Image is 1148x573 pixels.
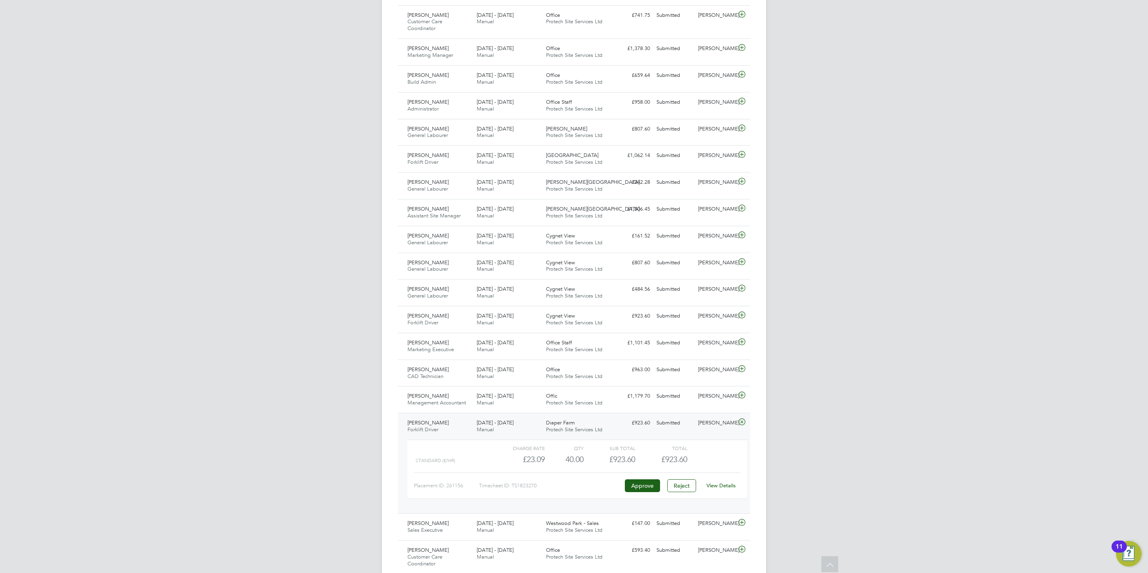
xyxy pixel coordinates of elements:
span: Protech Site Services Ltd [546,212,602,219]
span: [DATE] - [DATE] [477,125,514,132]
span: [DATE] - [DATE] [477,392,514,399]
span: Build Admin [407,78,436,85]
div: [PERSON_NAME] [695,176,737,189]
span: Manual [477,239,494,246]
span: Office Staff [546,339,572,346]
div: [PERSON_NAME] [695,283,737,296]
span: [PERSON_NAME] [407,72,449,78]
span: [GEOGRAPHIC_DATA] [546,152,598,159]
span: [DATE] - [DATE] [477,72,514,78]
span: Cygnet View [546,312,575,319]
span: [PERSON_NAME] [407,312,449,319]
div: £1,062.14 [612,149,653,162]
div: £807.60 [612,123,653,136]
span: Protech Site Services Ltd [546,373,602,380]
span: Office [546,547,560,553]
div: [PERSON_NAME] [695,336,737,350]
span: [DATE] - [DATE] [477,285,514,292]
div: Timesheet ID: TS1823270 [479,479,623,492]
span: Cygnet View [546,259,575,266]
span: Protech Site Services Ltd [546,527,602,533]
div: Submitted [653,310,695,323]
span: [PERSON_NAME] [407,366,449,373]
span: Customer Care Coordinator [407,553,442,567]
div: £1,506.45 [612,203,653,216]
span: Marketing Manager [407,52,453,58]
span: [DATE] - [DATE] [477,339,514,346]
span: Manual [477,265,494,272]
span: [PERSON_NAME] [407,547,449,553]
div: £23.09 [493,453,545,466]
span: Assistant Site Manager [407,212,461,219]
span: General Labourer [407,132,448,139]
div: [PERSON_NAME] [695,229,737,243]
span: Management Accountant [407,399,466,406]
div: £741.75 [612,9,653,22]
div: Submitted [653,176,695,189]
div: Submitted [653,123,695,136]
span: Manual [477,132,494,139]
span: Office [546,45,560,52]
div: Submitted [653,336,695,350]
span: Office Staff [546,99,572,105]
div: [PERSON_NAME] [695,256,737,269]
div: £593.40 [612,544,653,557]
div: £923.60 [584,453,635,466]
span: [DATE] - [DATE] [477,99,514,105]
div: Submitted [653,517,695,530]
span: Protech Site Services Ltd [546,18,602,25]
div: £807.60 [612,256,653,269]
div: £958.00 [612,96,653,109]
span: [PERSON_NAME] [407,179,449,185]
a: View Details [706,482,736,489]
div: Submitted [653,69,695,82]
span: Office [546,12,560,18]
div: Submitted [653,256,695,269]
div: Placement ID: 261156 [414,479,479,492]
div: Total [635,443,687,453]
span: Sales Executive [407,527,443,533]
span: [PERSON_NAME] [407,99,449,105]
span: Standard (£/HR) [415,458,455,463]
div: Submitted [653,363,695,376]
div: £923.60 [612,310,653,323]
span: Manual [477,426,494,433]
div: QTY [545,443,584,453]
div: Submitted [653,416,695,430]
span: Westwood Park - Sales [546,520,599,527]
span: [DATE] - [DATE] [477,520,514,527]
span: [DATE] - [DATE] [477,312,514,319]
span: Protech Site Services Ltd [546,78,602,85]
div: Sub Total [584,443,635,453]
div: Submitted [653,283,695,296]
span: Manual [477,105,494,112]
div: 40.00 [545,453,584,466]
div: £147.00 [612,517,653,530]
span: [PERSON_NAME] [407,12,449,18]
div: Submitted [653,149,695,162]
div: £484.56 [612,283,653,296]
span: [DATE] - [DATE] [477,366,514,373]
div: Submitted [653,229,695,243]
div: [PERSON_NAME] [695,9,737,22]
span: Manual [477,185,494,192]
span: Protech Site Services Ltd [546,185,602,192]
span: [PERSON_NAME] [407,419,449,426]
span: [PERSON_NAME][GEOGRAPHIC_DATA] [546,205,640,212]
span: Protech Site Services Ltd [546,159,602,165]
div: £1,101.45 [612,336,653,350]
div: £1,179.70 [612,390,653,403]
span: [DATE] - [DATE] [477,547,514,553]
span: Protech Site Services Ltd [546,553,602,560]
div: [PERSON_NAME] [695,310,737,323]
span: Forklift Driver [407,319,438,326]
div: [PERSON_NAME] [695,123,737,136]
span: Manual [477,212,494,219]
span: [DATE] - [DATE] [477,179,514,185]
span: [DATE] - [DATE] [477,205,514,212]
span: General Labourer [407,265,448,272]
button: Open Resource Center, 11 new notifications [1116,541,1142,567]
span: [PERSON_NAME] [407,259,449,266]
div: £963.00 [612,363,653,376]
span: [PERSON_NAME] [407,232,449,239]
